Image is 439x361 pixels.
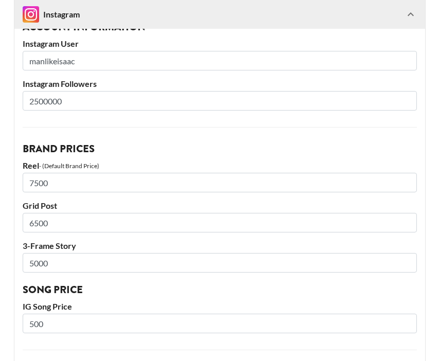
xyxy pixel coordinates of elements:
img: Instagram [23,6,39,23]
label: IG Song Price [23,301,417,312]
label: Reel [23,160,39,171]
h3: Brand Prices [23,144,417,154]
label: Instagram Followers [23,79,417,89]
div: Instagram [23,6,80,23]
h3: Song Price [23,285,417,295]
label: 3-Frame Story [23,241,417,251]
div: - (Default Brand Price) [39,162,99,170]
label: Grid Post [23,201,417,211]
label: Instagram User [23,39,417,49]
h3: Account Information [23,22,417,32]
